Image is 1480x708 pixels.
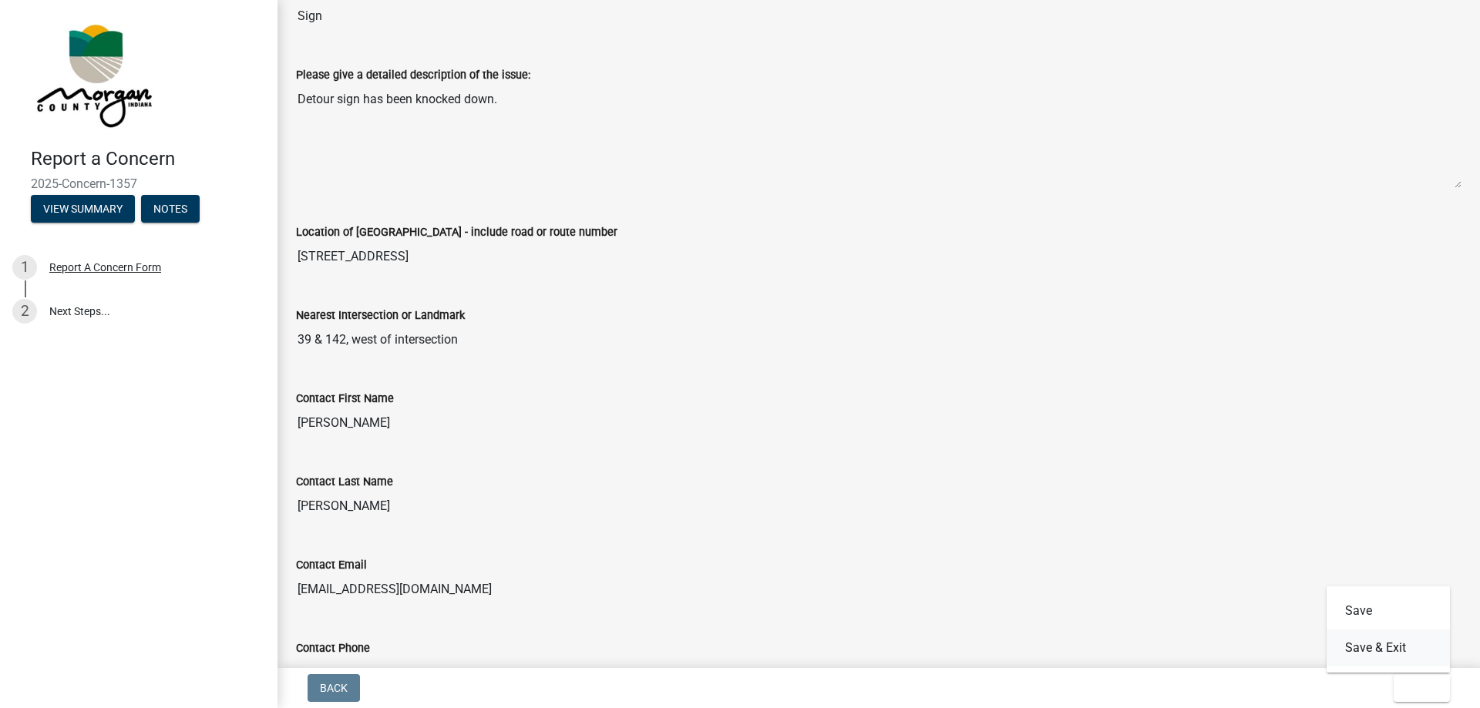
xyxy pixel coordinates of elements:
[296,310,465,321] label: Nearest Intersection or Landmark
[296,643,370,654] label: Contact Phone
[12,299,37,324] div: 2
[296,394,394,404] label: Contact First Name
[296,70,530,81] label: Please give a detailed description of the issue:
[49,262,161,273] div: Report A Concern Form
[31,16,155,132] img: Morgan County, Indiana
[1327,586,1450,673] div: Exit
[1394,674,1450,702] button: Exit
[31,203,135,216] wm-modal-confirm: Summary
[1327,629,1450,666] button: Save & Exit
[296,560,367,571] label: Contact Email
[141,203,200,216] wm-modal-confirm: Notes
[141,195,200,223] button: Notes
[308,674,360,702] button: Back
[320,682,348,694] span: Back
[296,84,1461,189] textarea: Detour sign has been knocked down.
[296,477,393,488] label: Contact Last Name
[31,195,135,223] button: View Summary
[12,255,37,280] div: 1
[31,176,247,191] span: 2025-Concern-1357
[1406,682,1428,694] span: Exit
[31,148,265,170] h4: Report a Concern
[1327,592,1450,629] button: Save
[296,227,617,238] label: Location of [GEOGRAPHIC_DATA] - include road or route number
